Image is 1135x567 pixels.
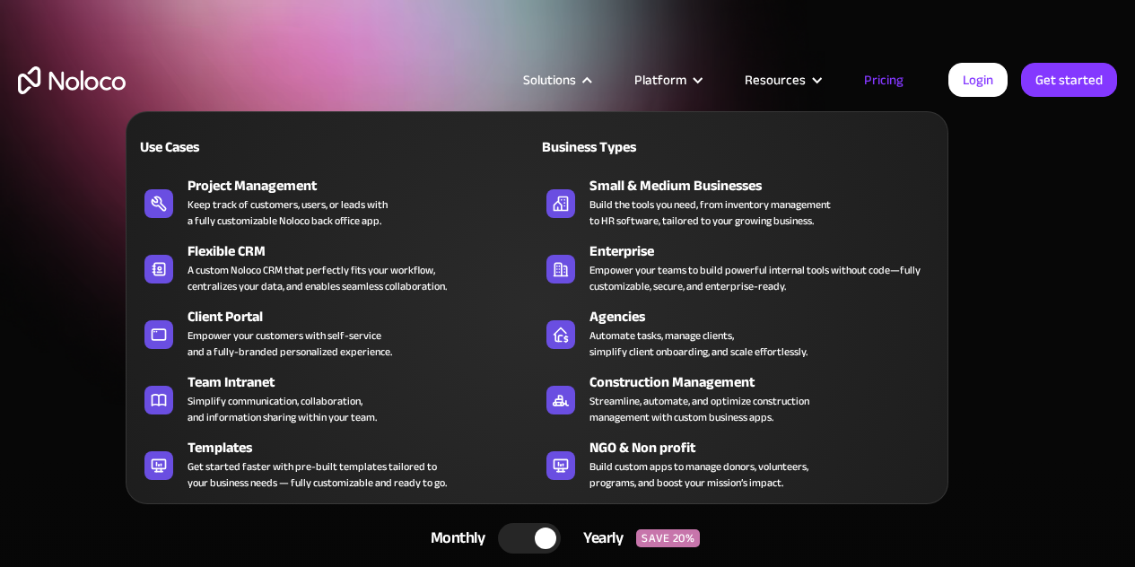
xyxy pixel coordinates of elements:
[589,306,947,327] div: Agencies
[636,529,700,547] div: SAVE 20%
[135,433,537,494] a: TemplatesGet started faster with pre-built templates tailored toyour business needs — fully custo...
[188,371,545,393] div: Team Intranet
[589,371,947,393] div: Construction Management
[188,240,545,262] div: Flexible CRM
[1021,63,1117,97] a: Get started
[188,458,447,491] div: Get started faster with pre-built templates tailored to your business needs — fully customizable ...
[612,68,722,92] div: Platform
[589,327,808,360] div: Automate tasks, manage clients, simplify client onboarding, and scale effortlessly.
[537,171,939,232] a: Small & Medium BusinessesBuild the tools you need, from inventory managementto HR software, tailo...
[135,237,537,298] a: Flexible CRMA custom Noloco CRM that perfectly fits your workflow,centralizes your data, and enab...
[589,262,930,294] div: Empower your teams to build powerful internal tools without code—fully customizable, secure, and ...
[589,240,947,262] div: Enterprise
[188,262,447,294] div: A custom Noloco CRM that perfectly fits your workflow, centralizes your data, and enables seamles...
[948,63,1008,97] a: Login
[188,196,388,229] div: Keep track of customers, users, or leads with a fully customizable Noloco back office app.
[135,126,537,167] a: Use Cases
[188,175,545,196] div: Project Management
[408,525,499,552] div: Monthly
[188,437,545,458] div: Templates
[745,68,806,92] div: Resources
[537,302,939,363] a: AgenciesAutomate tasks, manage clients,simplify client onboarding, and scale effortlessly.
[18,153,1117,260] h1: Flexible Pricing Designed for Business
[537,136,731,158] div: Business Types
[842,68,926,92] a: Pricing
[537,433,939,494] a: NGO & Non profitBuild custom apps to manage donors, volunteers,programs, and boost your mission’s...
[188,327,392,360] div: Empower your customers with self-service and a fully-branded personalized experience.
[523,68,576,92] div: Solutions
[589,393,809,425] div: Streamline, automate, and optimize construction management with custom business apps.
[135,171,537,232] a: Project ManagementKeep track of customers, users, or leads witha fully customizable Noloco back o...
[501,68,612,92] div: Solutions
[188,393,377,425] div: Simplify communication, collaboration, and information sharing within your team.
[561,525,636,552] div: Yearly
[634,68,686,92] div: Platform
[537,126,939,167] a: Business Types
[589,175,947,196] div: Small & Medium Businesses
[135,136,329,158] div: Use Cases
[188,306,545,327] div: Client Portal
[722,68,842,92] div: Resources
[135,368,537,429] a: Team IntranetSimplify communication, collaboration,and information sharing within your team.
[537,237,939,298] a: EnterpriseEmpower your teams to build powerful internal tools without code—fully customizable, se...
[18,66,126,94] a: home
[589,196,831,229] div: Build the tools you need, from inventory management to HR software, tailored to your growing busi...
[589,437,947,458] div: NGO & Non profit
[18,470,1117,515] div: CHOOSE YOUR PLAN
[18,278,1117,305] h2: Start for free. Upgrade to support your business at any stage.
[589,458,808,491] div: Build custom apps to manage donors, volunteers, programs, and boost your mission’s impact.
[126,86,948,504] nav: Solutions
[135,302,537,363] a: Client PortalEmpower your customers with self-serviceand a fully-branded personalized experience.
[537,368,939,429] a: Construction ManagementStreamline, automate, and optimize constructionmanagement with custom busi...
